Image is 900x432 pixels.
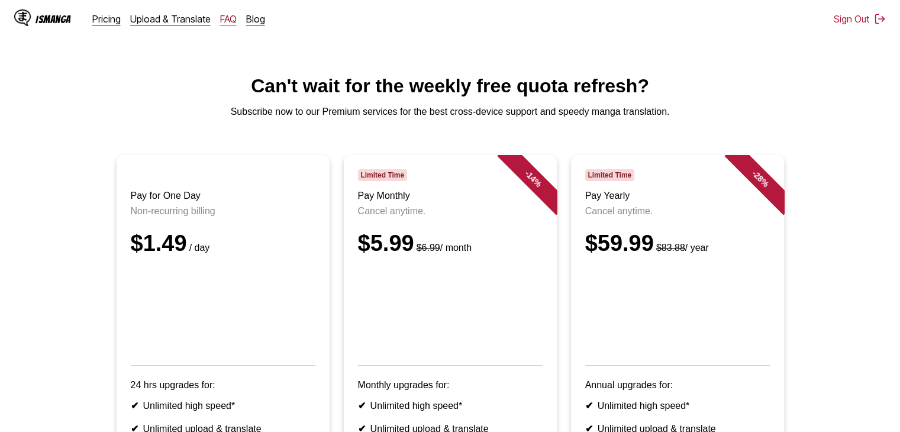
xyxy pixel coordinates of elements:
iframe: PayPal [131,270,315,349]
a: IsManga LogoIsManga [14,9,92,28]
li: Unlimited high speed* [585,400,770,411]
s: $83.88 [656,243,685,253]
img: IsManga Logo [14,9,31,26]
li: Unlimited high speed* [131,400,315,411]
small: / day [187,243,210,253]
p: Non-recurring billing [131,206,315,217]
iframe: PayPal [585,270,770,349]
li: Unlimited high speed* [358,400,543,411]
div: - 14 % [497,143,568,214]
h3: Pay Monthly [358,191,543,201]
p: Cancel anytime. [358,206,543,217]
a: Blog [246,13,265,25]
a: Upload & Translate [130,13,211,25]
h3: Pay for One Day [131,191,315,201]
h3: Pay Yearly [585,191,770,201]
b: ✔ [131,401,138,411]
span: Limited Time [585,169,634,181]
small: / month [414,243,472,253]
p: Monthly upgrades for: [358,380,543,391]
p: Annual upgrades for: [585,380,770,391]
h1: Can't wait for the weekly free quota refresh? [9,75,891,97]
img: Sign out [874,13,886,25]
a: Pricing [92,13,121,25]
b: ✔ [585,401,593,411]
div: $5.99 [358,231,543,256]
b: ✔ [358,401,366,411]
div: - 28 % [724,143,795,214]
a: FAQ [220,13,237,25]
iframe: PayPal [358,270,543,349]
p: Cancel anytime. [585,206,770,217]
span: Limited Time [358,169,407,181]
div: $1.49 [131,231,315,256]
s: $6.99 [417,243,440,253]
div: $59.99 [585,231,770,256]
p: 24 hrs upgrades for: [131,380,315,391]
div: IsManga [36,14,71,25]
button: Sign Out [834,13,886,25]
p: Subscribe now to our Premium services for the best cross-device support and speedy manga translat... [9,107,891,117]
small: / year [654,243,709,253]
